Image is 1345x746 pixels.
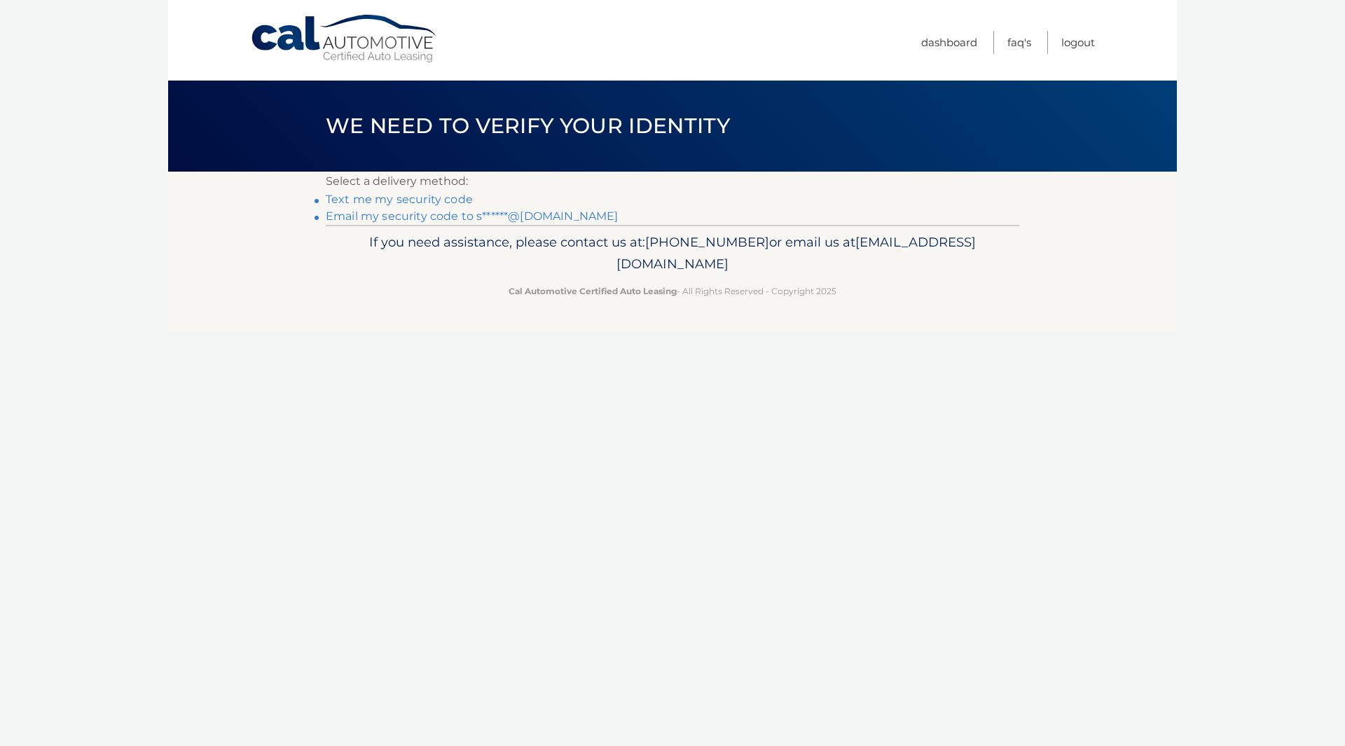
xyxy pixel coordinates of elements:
[326,113,730,139] span: We need to verify your identity
[335,284,1010,298] p: - All Rights Reserved - Copyright 2025
[335,231,1010,276] p: If you need assistance, please contact us at: or email us at
[1007,31,1031,54] a: FAQ's
[509,286,677,296] strong: Cal Automotive Certified Auto Leasing
[326,172,1019,191] p: Select a delivery method:
[645,234,769,250] span: [PHONE_NUMBER]
[326,209,619,223] a: Email my security code to s******@[DOMAIN_NAME]
[921,31,977,54] a: Dashboard
[250,14,439,64] a: Cal Automotive
[326,193,473,206] a: Text me my security code
[1061,31,1095,54] a: Logout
